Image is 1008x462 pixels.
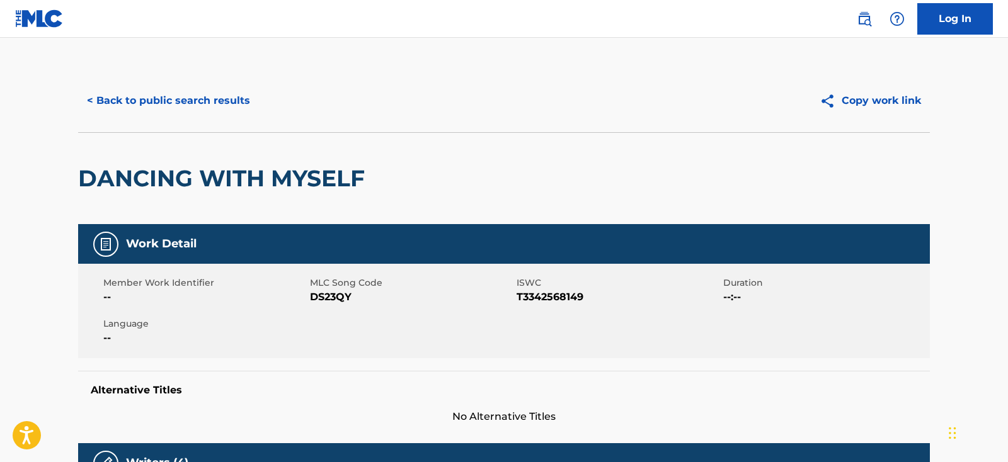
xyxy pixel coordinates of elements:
[103,317,307,330] span: Language
[78,85,259,116] button: < Back to public search results
[723,290,927,305] span: --:--
[517,290,720,305] span: T3342568149
[91,384,917,397] h5: Alternative Titles
[517,276,720,290] span: ISWC
[917,3,993,35] a: Log In
[820,93,842,109] img: Copy work link
[126,237,197,251] h5: Work Detail
[98,237,113,252] img: Work Detail
[310,276,513,290] span: MLC Song Code
[310,290,513,305] span: DS23QY
[857,11,872,26] img: search
[78,164,371,193] h2: DANCING WITH MYSELF
[103,330,307,346] span: --
[949,414,956,452] div: Drag
[890,11,905,26] img: help
[103,290,307,305] span: --
[945,402,1008,462] iframe: Chat Widget
[15,9,64,28] img: MLC Logo
[852,6,877,31] a: Public Search
[885,6,910,31] div: Help
[78,409,930,424] span: No Alternative Titles
[103,276,307,290] span: Member Work Identifier
[723,276,927,290] span: Duration
[811,85,930,116] button: Copy work link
